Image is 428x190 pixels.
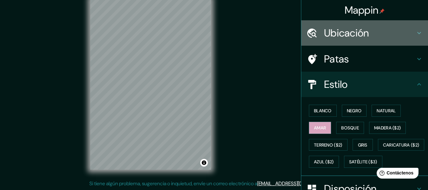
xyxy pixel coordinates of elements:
[314,142,342,148] font: Terreno ($2)
[309,105,337,117] button: Blanco
[380,9,385,14] img: pin-icon.png
[324,78,348,91] font: Estilo
[314,159,334,165] font: Azul ($2)
[301,46,428,72] div: Patas
[342,105,367,117] button: Negro
[301,72,428,97] div: Estilo
[336,122,364,134] button: Bosque
[358,142,367,148] font: Gris
[309,156,339,168] button: Azul ($2)
[314,108,332,114] font: Blanco
[200,159,208,167] button: Activar o desactivar atribución
[257,180,335,187] a: [EMAIL_ADDRESS][DOMAIN_NAME]
[349,159,377,165] font: Satélite ($3)
[347,108,362,114] font: Negro
[89,180,257,187] font: Si tiene algún problema, sugerencia o inquietud, envíe un correo electrónico a
[372,105,401,117] button: Natural
[309,139,348,151] button: Terreno ($2)
[344,156,382,168] button: Satélite ($3)
[353,139,373,151] button: Gris
[309,122,331,134] button: Amar
[383,142,419,148] font: Caricatura ($2)
[314,125,326,131] font: Amar
[341,125,359,131] font: Bosque
[378,139,425,151] button: Caricatura ($2)
[377,108,396,114] font: Natural
[324,26,369,40] font: Ubicación
[324,52,349,66] font: Patas
[374,125,401,131] font: Madera ($2)
[301,20,428,46] div: Ubicación
[345,3,379,17] font: Mappin
[369,122,406,134] button: Madera ($2)
[372,165,421,183] iframe: Lanzador de widgets de ayuda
